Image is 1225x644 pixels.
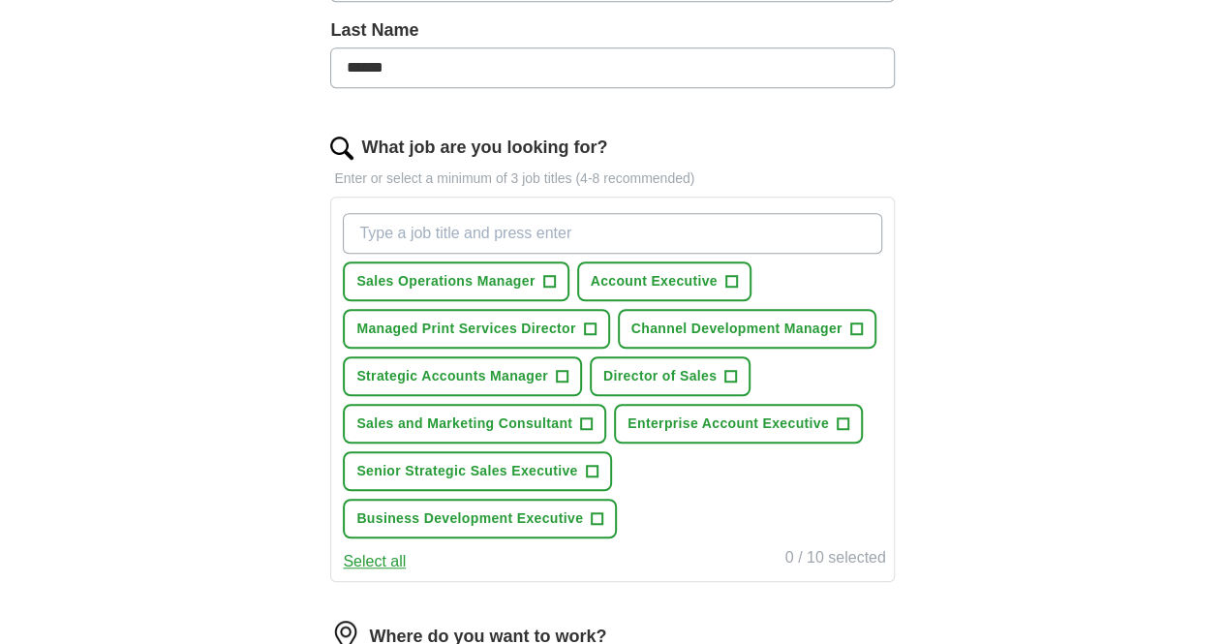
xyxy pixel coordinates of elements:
[631,319,842,339] span: Channel Development Manager
[614,404,863,444] button: Enterprise Account Executive
[618,309,876,349] button: Channel Development Manager
[591,271,718,291] span: Account Executive
[330,137,353,160] img: search.png
[577,261,751,301] button: Account Executive
[343,499,617,538] button: Business Development Executive
[356,461,577,481] span: Senior Strategic Sales Executive
[628,414,829,434] span: Enterprise Account Executive
[343,213,881,254] input: Type a job title and press enter
[356,508,583,529] span: Business Development Executive
[343,451,611,491] button: Senior Strategic Sales Executive
[356,366,548,386] span: Strategic Accounts Manager
[361,135,607,161] label: What job are you looking for?
[330,169,894,189] p: Enter or select a minimum of 3 job titles (4-8 recommended)
[330,17,894,44] label: Last Name
[356,271,535,291] span: Sales Operations Manager
[343,404,606,444] button: Sales and Marketing Consultant
[343,550,406,573] button: Select all
[343,309,609,349] button: Managed Print Services Director
[590,356,750,396] button: Director of Sales
[785,546,886,573] div: 0 / 10 selected
[356,414,572,434] span: Sales and Marketing Consultant
[343,356,582,396] button: Strategic Accounts Manager
[343,261,568,301] button: Sales Operations Manager
[603,366,717,386] span: Director of Sales
[356,319,575,339] span: Managed Print Services Director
